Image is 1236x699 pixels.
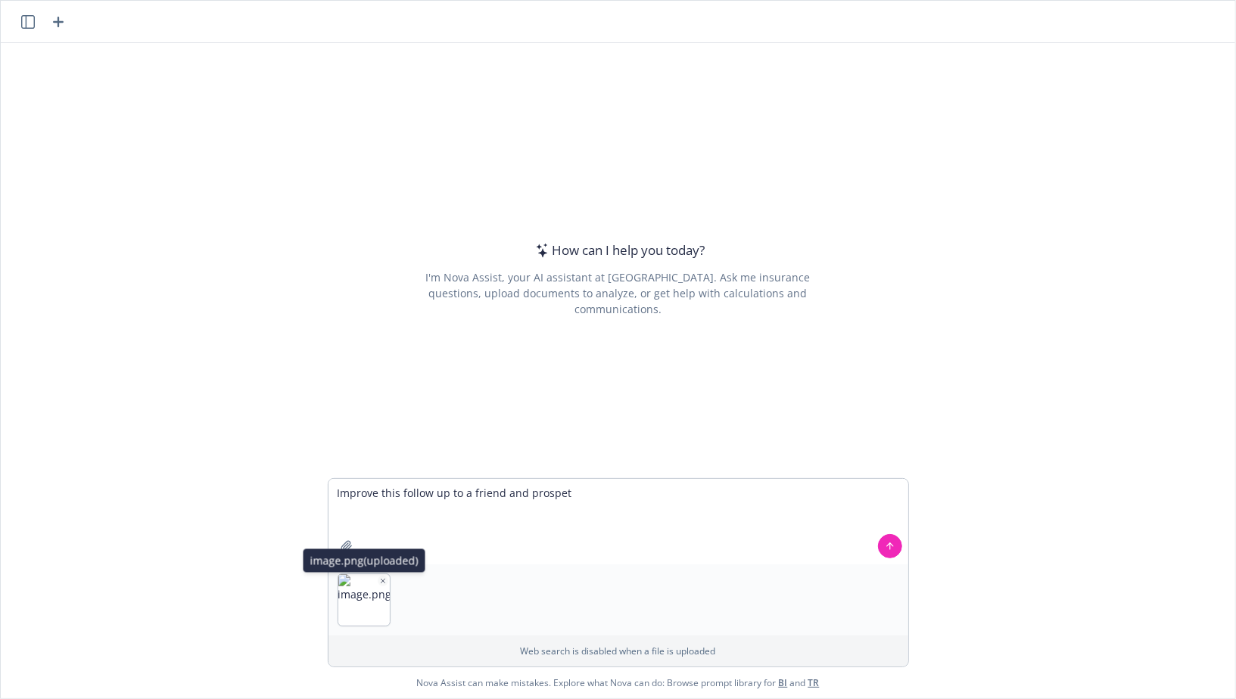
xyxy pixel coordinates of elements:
span: Nova Assist can make mistakes. Explore what Nova can do: Browse prompt library for and [7,667,1229,698]
img: image.png [338,574,390,626]
div: How can I help you today? [531,241,705,260]
a: BI [779,676,788,689]
p: Web search is disabled when a file is uploaded [338,645,899,657]
a: TR [808,676,820,689]
textarea: Improve this follow up to a friend and prospet [328,479,908,564]
div: I'm Nova Assist, your AI assistant at [GEOGRAPHIC_DATA]. Ask me insurance questions, upload docum... [405,269,831,317]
